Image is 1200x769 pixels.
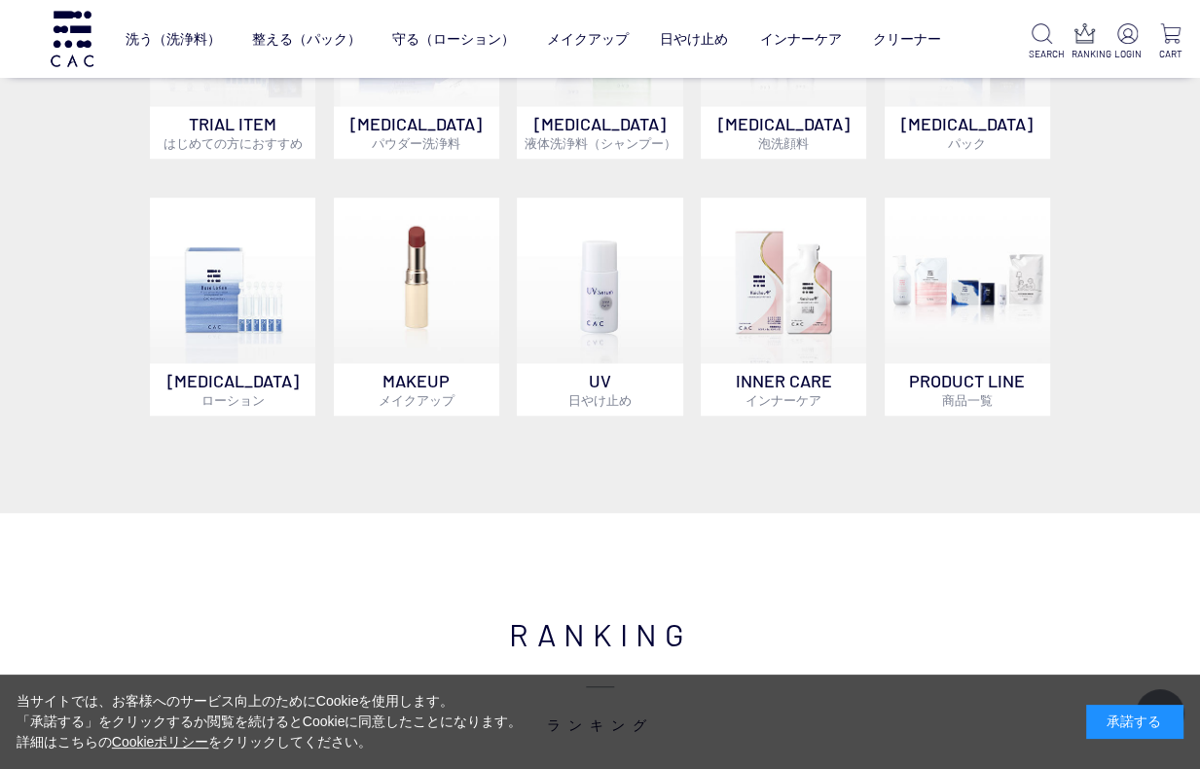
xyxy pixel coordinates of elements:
[150,198,315,416] a: [MEDICAL_DATA]ローション
[885,198,1050,416] a: PRODUCT LINE商品一覧
[568,392,632,408] span: 日やけ止め
[885,106,1050,159] p: [MEDICAL_DATA]
[201,392,265,408] span: ローション
[1029,47,1056,61] p: SEARCH
[372,135,460,151] span: パウダー洗浄料
[112,734,209,750] a: Cookieポリシー
[17,691,523,752] div: 当サイトでは、お客様へのサービス向上のためにCookieを使用します。 「承諾する」をクリックするか閲覧を続けるとCookieに同意したことになります。 詳細はこちらの をクリックしてください。
[1114,23,1142,61] a: LOGIN
[524,135,675,151] span: 液体洗浄料（シャンプー）
[1086,705,1183,739] div: 承諾する
[164,135,303,151] span: はじめての方におすすめ
[517,363,682,416] p: UV
[1072,23,1099,61] a: RANKING
[150,106,315,159] p: TRIAL ITEM
[701,198,866,416] a: インナーケア INNER CAREインナーケア
[948,135,986,151] span: パック
[885,363,1050,416] p: PRODUCT LINE
[1114,47,1142,61] p: LOGIN
[1157,47,1184,61] p: CART
[1072,47,1099,61] p: RANKING
[873,16,941,63] a: クリーナー
[1157,23,1184,61] a: CART
[760,16,842,63] a: インナーケア
[392,16,515,63] a: 守る（ローション）
[150,610,1050,735] h2: RANKING
[379,392,455,408] span: メイクアップ
[547,16,629,63] a: メイクアップ
[660,16,728,63] a: 日やけ止め
[517,198,682,416] a: UV日やけ止め
[758,135,809,151] span: 泡洗顔料
[517,106,682,159] p: [MEDICAL_DATA]
[48,11,96,66] img: logo
[1029,23,1056,61] a: SEARCH
[701,198,866,363] img: インナーケア
[126,16,221,63] a: 洗う（洗浄料）
[701,363,866,416] p: INNER CARE
[252,16,361,63] a: 整える（パック）
[150,657,1050,735] span: ランキング
[701,106,866,159] p: [MEDICAL_DATA]
[334,363,499,416] p: MAKEUP
[150,363,315,416] p: [MEDICAL_DATA]
[334,198,499,416] a: MAKEUPメイクアップ
[334,106,499,159] p: [MEDICAL_DATA]
[745,392,821,408] span: インナーケア
[942,392,993,408] span: 商品一覧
